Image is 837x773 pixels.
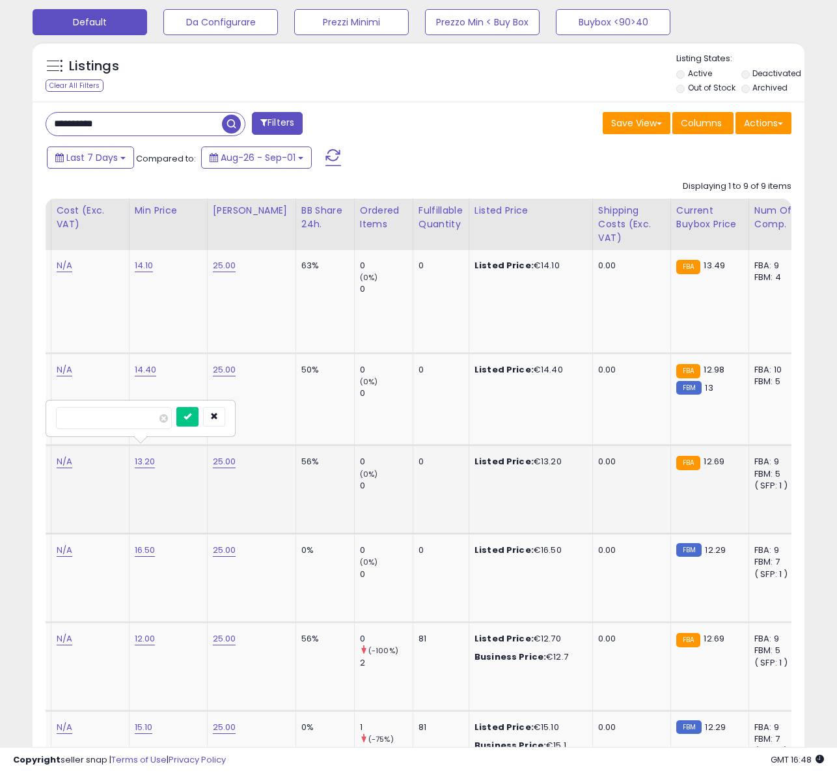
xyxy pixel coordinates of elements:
[66,151,118,164] span: Last 7 Days
[213,259,236,272] a: 25.00
[754,272,797,283] div: FBM: 4
[301,204,349,231] div: BB Share 24h.
[135,363,157,376] a: 14.40
[771,753,824,766] span: 2025-09-9 16:48 GMT
[754,468,797,480] div: FBM: 5
[688,82,735,93] label: Out of Stock
[688,68,712,79] label: Active
[301,544,344,556] div: 0%
[301,456,344,468] div: 56%
[368,645,398,656] small: (-100%)
[213,204,290,218] div: [PERSON_NAME]
[474,633,583,645] div: €12.70
[360,387,413,399] div: 0
[705,544,726,556] span: 12.29
[754,556,797,568] div: FBM: 7
[69,57,119,76] h5: Listings
[474,651,546,663] b: Business Price:
[676,633,700,647] small: FBA
[221,151,295,164] span: Aug-26 - Sep-01
[360,722,413,733] div: 1
[754,204,802,231] div: Num of Comp.
[419,722,459,733] div: 81
[419,456,459,468] div: 0
[676,543,702,557] small: FBM
[754,364,797,376] div: FBA: 10
[754,456,797,468] div: FBA: 9
[213,721,236,734] a: 25.00
[111,753,167,766] a: Terms of Use
[474,632,534,645] b: Listed Price:
[704,455,724,468] span: 12.69
[754,722,797,733] div: FBA: 9
[474,456,583,468] div: €13.20
[57,632,72,645] a: N/A
[360,657,413,669] div: 2
[57,259,72,272] a: N/A
[360,469,378,479] small: (0%)
[419,633,459,645] div: 81
[368,734,394,744] small: (-75%)
[754,569,797,580] div: ( SFP: 1 )
[754,376,797,387] div: FBM: 5
[169,753,226,766] a: Privacy Policy
[47,147,134,169] button: Last 7 Days
[598,544,661,556] div: 0.00
[360,569,413,580] div: 0
[252,112,303,135] button: Filters
[683,180,791,193] div: Displaying 1 to 9 of 9 items
[135,632,156,645] a: 12.00
[135,259,154,272] a: 14.10
[474,259,534,272] b: Listed Price:
[57,721,72,734] a: N/A
[752,82,788,93] label: Archived
[360,633,413,645] div: 0
[33,9,147,35] button: Default
[754,645,797,656] div: FBM: 5
[419,364,459,376] div: 0
[419,544,459,556] div: 0
[676,456,700,470] small: FBA
[598,260,661,272] div: 0.00
[301,633,344,645] div: 56%
[474,651,583,663] div: €12.7
[474,721,534,733] b: Listed Price:
[360,557,378,567] small: (0%)
[135,721,153,734] a: 15.10
[598,364,661,376] div: 0.00
[201,147,312,169] button: Aug-26 - Sep-01
[705,721,726,733] span: 12.29
[556,9,670,35] button: Buybox <90>40
[681,117,722,130] span: Columns
[754,260,797,272] div: FBA: 9
[704,363,724,376] span: 12.98
[57,455,72,468] a: N/A
[474,363,534,376] b: Listed Price:
[360,204,407,231] div: Ordered Items
[57,544,72,557] a: N/A
[676,204,743,231] div: Current Buybox Price
[360,376,378,387] small: (0%)
[598,722,661,733] div: 0.00
[135,455,156,468] a: 13.20
[754,657,797,669] div: ( SFP: 1 )
[676,381,702,395] small: FBM
[13,753,61,766] strong: Copyright
[57,363,72,376] a: N/A
[46,79,103,92] div: Clear All Filters
[672,112,734,134] button: Columns
[301,364,344,376] div: 50%
[301,722,344,733] div: 0%
[213,632,236,645] a: 25.00
[474,204,587,218] div: Listed Price
[213,455,236,468] a: 25.00
[57,204,124,231] div: Cost (Exc. VAT)
[598,456,661,468] div: 0.00
[474,455,534,468] b: Listed Price:
[13,754,226,766] div: seller snap | |
[474,544,534,556] b: Listed Price:
[360,272,378,283] small: (0%)
[474,722,583,733] div: €15.10
[754,733,797,745] div: FBM: 7
[754,633,797,645] div: FBA: 9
